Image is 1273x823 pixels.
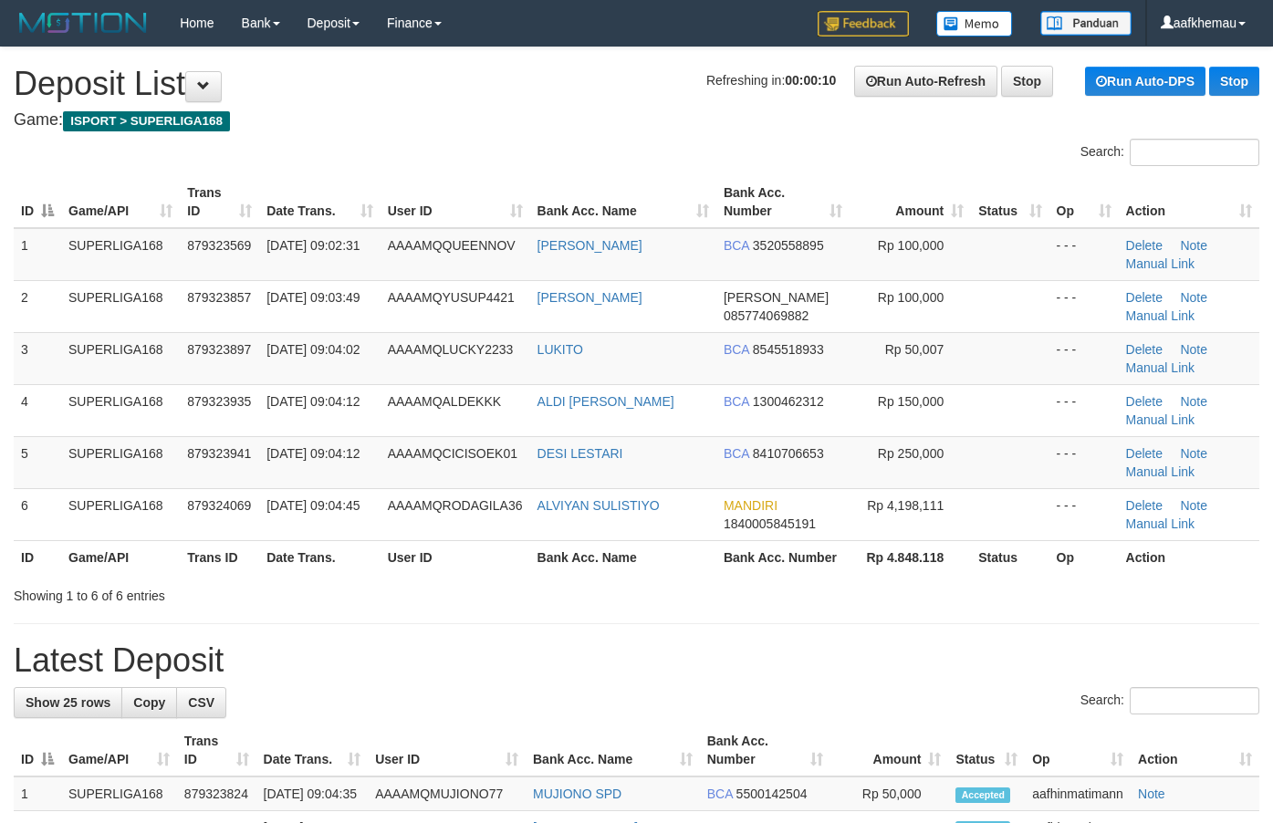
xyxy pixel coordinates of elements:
th: Trans ID [180,540,259,574]
a: Note [1180,238,1207,253]
td: 3 [14,332,61,384]
td: Rp 50,000 [830,776,948,811]
span: Copy 085774069882 to clipboard [724,308,809,323]
span: ISPORT > SUPERLIGA168 [63,111,230,131]
a: Delete [1126,342,1163,357]
th: Bank Acc. Name [530,540,716,574]
a: Run Auto-Refresh [854,66,997,97]
th: Trans ID: activate to sort column ascending [177,724,256,776]
a: ALDI [PERSON_NAME] [537,394,674,409]
h1: Latest Deposit [14,642,1259,679]
span: 879323569 [187,238,251,253]
span: Rp 100,000 [878,238,944,253]
span: Rp 250,000 [878,446,944,461]
a: MUJIONO SPD [533,787,621,801]
span: AAAAMQALDEKKK [388,394,502,409]
td: 1 [14,776,61,811]
th: ID: activate to sort column descending [14,724,61,776]
span: MANDIRI [724,498,777,513]
span: 879323935 [187,394,251,409]
th: Amount: activate to sort column ascending [830,724,948,776]
img: panduan.png [1040,11,1132,36]
span: Accepted [955,787,1010,803]
span: [PERSON_NAME] [724,290,829,305]
th: Status: activate to sort column ascending [948,724,1025,776]
span: AAAAMQCICISOEK01 [388,446,517,461]
a: Note [1180,446,1207,461]
a: Delete [1126,290,1163,305]
span: BCA [724,342,749,357]
span: BCA [707,787,733,801]
td: SUPERLIGA168 [61,332,180,384]
a: Manual Link [1126,412,1195,427]
a: Run Auto-DPS [1085,67,1205,96]
span: 879323941 [187,446,251,461]
a: Manual Link [1126,516,1195,531]
label: Search: [1080,687,1259,714]
a: Copy [121,687,177,718]
a: Manual Link [1126,464,1195,479]
th: Action [1119,540,1259,574]
span: [DATE] 09:03:49 [266,290,360,305]
td: SUPERLIGA168 [61,776,177,811]
span: 879323897 [187,342,251,357]
span: Copy 3520558895 to clipboard [753,238,824,253]
th: User ID: activate to sort column ascending [368,724,526,776]
div: Showing 1 to 6 of 6 entries [14,579,517,605]
span: Copy 5500142504 to clipboard [736,787,808,801]
td: SUPERLIGA168 [61,228,180,281]
span: Rp 150,000 [878,394,944,409]
a: [PERSON_NAME] [537,290,642,305]
a: Manual Link [1126,360,1195,375]
th: Bank Acc. Number [716,540,850,574]
span: AAAAMQLUCKY2233 [388,342,514,357]
span: BCA [724,238,749,253]
td: [DATE] 09:04:35 [256,776,369,811]
th: Rp 4.848.118 [850,540,971,574]
a: Stop [1209,67,1259,96]
span: [DATE] 09:04:02 [266,342,360,357]
th: Date Trans.: activate to sort column ascending [259,176,381,228]
th: Status: activate to sort column ascending [971,176,1049,228]
td: SUPERLIGA168 [61,280,180,332]
span: 879324069 [187,498,251,513]
span: [DATE] 09:04:12 [266,394,360,409]
a: Manual Link [1126,256,1195,271]
img: Feedback.jpg [818,11,909,36]
span: AAAAMQQUEENNOV [388,238,516,253]
span: Rp 50,007 [885,342,944,357]
label: Search: [1080,139,1259,166]
td: SUPERLIGA168 [61,436,180,488]
th: Bank Acc. Name: activate to sort column ascending [530,176,716,228]
th: Trans ID: activate to sort column ascending [180,176,259,228]
th: Action: activate to sort column ascending [1119,176,1259,228]
td: 6 [14,488,61,540]
th: Amount: activate to sort column ascending [850,176,971,228]
th: Op: activate to sort column ascending [1025,724,1131,776]
td: 5 [14,436,61,488]
th: Date Trans. [259,540,381,574]
span: Rp 4,198,111 [867,498,944,513]
th: ID [14,540,61,574]
a: [PERSON_NAME] [537,238,642,253]
td: - - - [1049,228,1119,281]
td: - - - [1049,280,1119,332]
td: SUPERLIGA168 [61,488,180,540]
td: - - - [1049,436,1119,488]
span: CSV [188,695,214,710]
th: Game/API [61,540,180,574]
span: Copy [133,695,165,710]
td: aafhinmatimann [1025,776,1131,811]
span: Copy 8545518933 to clipboard [753,342,824,357]
a: Note [1180,290,1207,305]
a: DESI LESTARI [537,446,623,461]
th: Bank Acc. Number: activate to sort column ascending [716,176,850,228]
span: [DATE] 09:02:31 [266,238,360,253]
td: - - - [1049,332,1119,384]
th: Date Trans.: activate to sort column ascending [256,724,369,776]
span: Copy 8410706653 to clipboard [753,446,824,461]
span: [DATE] 09:04:12 [266,446,360,461]
td: 4 [14,384,61,436]
td: - - - [1049,488,1119,540]
span: [DATE] 09:04:45 [266,498,360,513]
